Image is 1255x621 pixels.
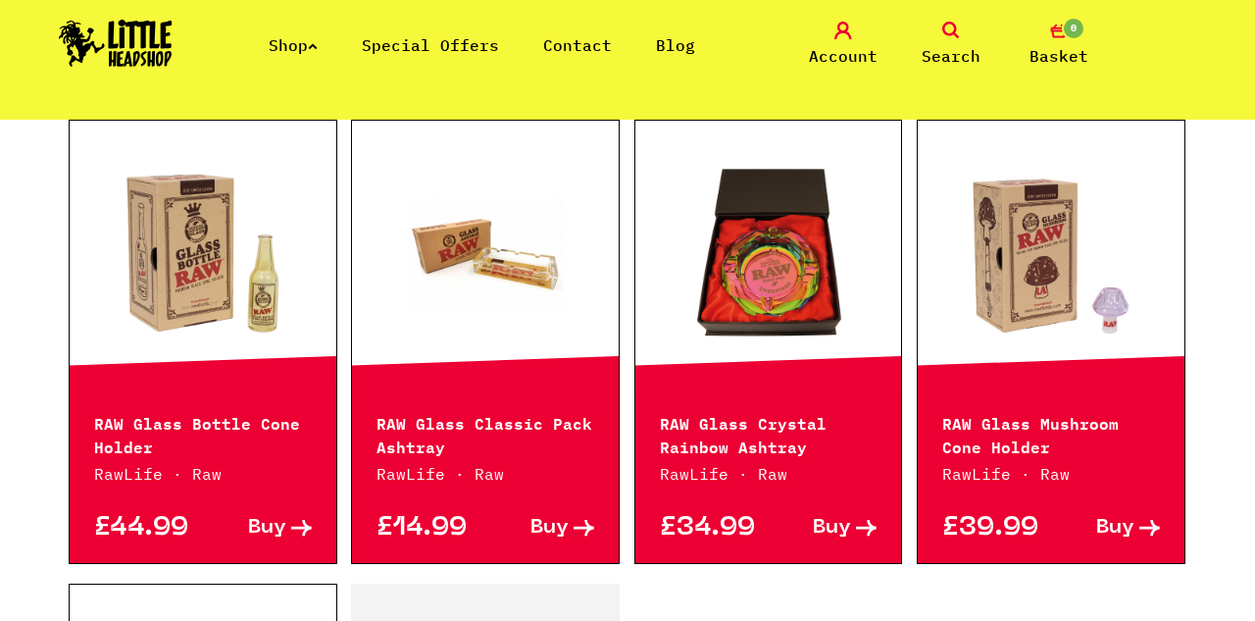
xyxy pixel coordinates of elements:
[660,518,769,539] p: £34.99
[942,410,1160,457] p: RAW Glass Mushroom Cone Holder
[94,410,312,457] p: RAW Glass Bottle Cone Holder
[530,518,569,539] span: Buy
[809,44,878,68] span: Account
[376,462,594,486] p: RawLife · Raw
[942,462,1160,486] p: RawLife · Raw
[94,518,203,539] p: £44.99
[813,518,851,539] span: Buy
[376,410,594,457] p: RAW Glass Classic Pack Ashtray
[1051,518,1160,539] a: Buy
[656,35,695,55] a: Blog
[660,410,878,457] p: RAW Glass Crystal Rainbow Ashtray
[269,35,318,55] a: Shop
[248,518,286,539] span: Buy
[94,462,312,486] p: RawLife · Raw
[902,22,1000,68] a: Search
[1096,518,1134,539] span: Buy
[1029,44,1088,68] span: Basket
[362,35,499,55] a: Special Offers
[1062,17,1085,40] span: 0
[376,518,485,539] p: £14.99
[769,518,878,539] a: Buy
[59,20,173,67] img: Little Head Shop Logo
[1010,22,1108,68] a: 0 Basket
[660,462,878,486] p: RawLife · Raw
[942,518,1051,539] p: £39.99
[203,518,312,539] a: Buy
[485,518,594,539] a: Buy
[922,44,980,68] span: Search
[543,35,612,55] a: Contact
